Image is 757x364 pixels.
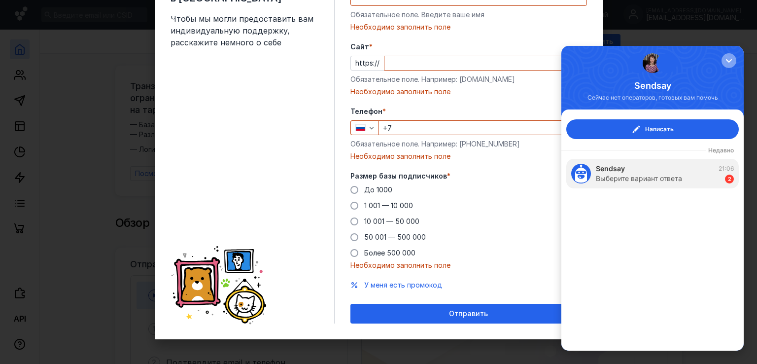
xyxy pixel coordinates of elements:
[350,304,587,324] button: Отправить
[364,249,415,257] span: Более 500 000
[350,87,587,97] div: Необходимо заполнить поле
[34,128,121,138] div: Выберите вариант ответа
[34,118,64,128] div: Sendsay
[364,185,392,194] span: До 1000
[152,118,172,128] div: 21:06
[350,10,587,20] div: Обязательное поле. Введите ваше имя
[350,42,369,52] span: Cайт
[164,129,172,138] div: 2
[350,151,587,161] div: Необходимо заполнить поле
[5,73,177,93] button: Написать
[350,260,587,270] div: Необходимо заполнить поле
[364,201,413,210] span: 1 001 — 10 000
[350,22,587,32] div: Необходимо заполнить поле
[364,281,442,289] span: У меня есть промокод
[364,233,426,241] span: 50 001 — 500 000
[350,171,447,181] span: Размер базы подписчиков
[171,13,318,48] span: Чтобы мы могли предоставить вам индивидуальную поддержку, расскажите немного о себе
[350,107,382,116] span: Телефон
[350,139,587,149] div: Обязательное поле. Например: [PHONE_NUMBER]
[350,74,587,84] div: Обязательное поле. Например: [DOMAIN_NAME]
[144,101,177,108] div: Недавно
[449,310,488,318] span: Отправить
[84,78,112,88] span: Написать
[364,280,442,290] button: У меня есть промокод
[26,47,157,56] div: Сейчас нет операторов, готовых вам помочь
[364,217,419,225] span: 10 001 — 50 000
[26,35,157,45] div: Sendsay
